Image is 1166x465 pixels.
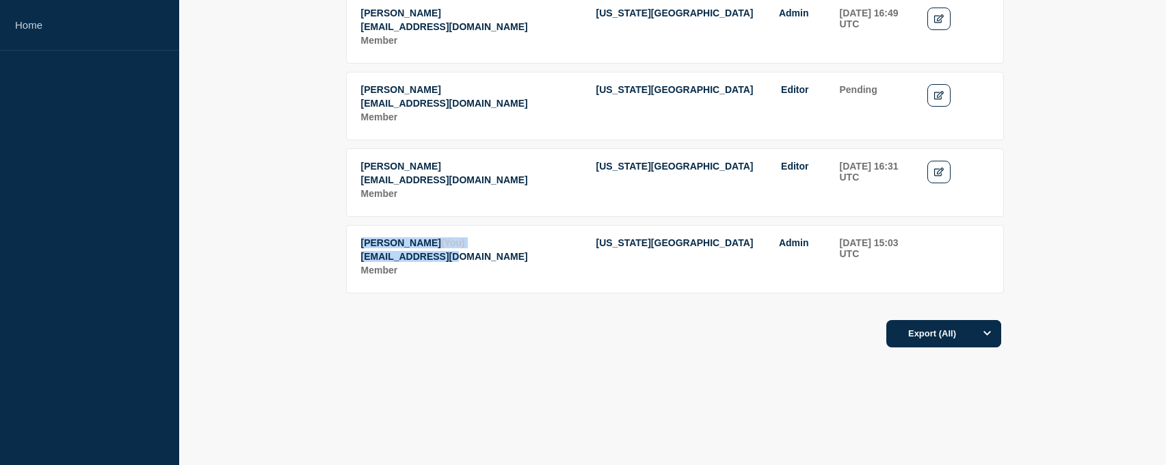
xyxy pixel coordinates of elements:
[361,8,441,18] span: [PERSON_NAME]
[361,84,441,95] span: [PERSON_NAME]
[596,161,754,172] span: [US_STATE][GEOGRAPHIC_DATA]
[781,161,808,172] span: Editor
[781,84,808,95] span: Editor
[361,84,581,95] p: Name: Mary Grace Johnson
[927,7,990,49] td: Actions: Edit
[886,320,1001,347] button: Export (All)
[839,83,913,126] td: Last sign-in: Pending
[361,35,581,46] p: Role: Member
[361,251,581,262] p: Email: jmh12@msstate.edu
[596,161,809,172] li: Access to Hub Mississippi State University with role Editor
[927,161,951,183] a: Edit
[361,265,581,276] p: Role: Member
[927,237,990,279] td: Actions
[927,160,990,202] td: Actions: Edit
[596,84,809,95] li: Access to Hub Mississippi State University with role Editor
[596,237,754,248] span: [US_STATE][GEOGRAPHIC_DATA]
[361,111,581,122] p: Role: Member
[361,237,581,248] p: Name: Jason Tiffin
[361,21,581,32] p: Email: fjp24@msstate.edu
[361,98,581,109] p: Email: mgw242@msstate.edu
[839,7,913,49] td: Last sign-in: 2025-08-06 16:49 UTC
[839,160,913,202] td: Last sign-in: 2025-09-02 16:31 UTC
[361,161,441,172] span: [PERSON_NAME]
[361,188,581,199] p: Role: Member
[596,237,809,248] li: Access to Hub Mississippi State University with role Admin
[927,8,951,30] a: Edit
[596,84,754,95] span: [US_STATE][GEOGRAPHIC_DATA]
[779,8,809,18] span: Admin
[927,83,990,126] td: Actions: Edit
[361,8,581,18] p: Name: Jordan Pineda
[839,237,913,279] td: Last sign-in: 2025-09-04 15:03 UTC
[596,8,754,18] span: [US_STATE][GEOGRAPHIC_DATA]
[361,237,441,248] span: [PERSON_NAME]
[927,84,951,107] a: Edit
[974,320,1001,347] button: Options
[779,237,809,248] span: Admin
[361,161,581,172] p: Name: Drew Boyles
[361,174,581,185] p: Email: abb6@msstate.edu
[596,8,809,18] li: Access to Hub Mississippi State University with role Admin
[441,237,465,248] span: (You)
